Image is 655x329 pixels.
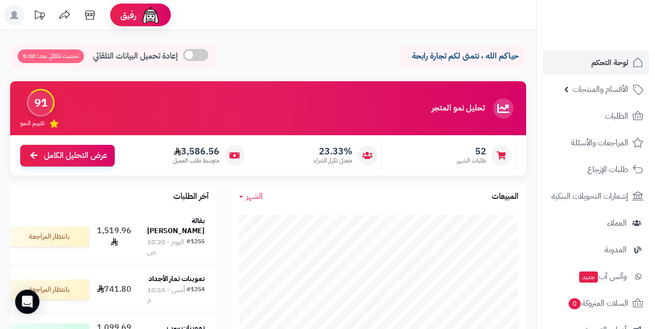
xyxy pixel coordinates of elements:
[579,271,598,283] span: جديد
[551,189,628,203] span: إشعارات التحويلات البنكية
[186,237,205,257] div: #1255
[120,9,136,21] span: رفيق
[457,146,486,157] span: 52
[314,146,352,157] span: 23.33%
[492,192,519,201] h3: المبيعات
[314,156,352,165] span: معدل تكرار الشراء
[571,136,628,150] span: المراجعات والأسئلة
[18,49,84,63] span: تحديث تلقائي بعد: 5:00
[543,131,649,155] a: المراجعات والأسئلة
[573,82,628,96] span: الأقسام والمنتجات
[15,290,39,314] div: Open Intercom Messenger
[457,156,486,165] span: طلبات الشهر
[543,104,649,128] a: الطلبات
[173,146,219,157] span: 3,586.56
[432,104,485,113] h3: تحليل نمو المتجر
[407,50,519,62] p: حياكم الله ، نتمنى لكم تجارة رابحة
[543,264,649,289] a: وآتس آبجديد
[578,269,627,284] span: وآتس آب
[44,150,107,161] span: عرض التحليل الكامل
[173,156,219,165] span: متوسط طلب العميل
[147,237,186,257] div: اليوم - 10:20 ص
[543,211,649,235] a: العملاء
[568,296,628,310] span: السلات المتروكة
[591,56,628,70] span: لوحة التحكم
[149,273,205,284] strong: تموينات ثمار الأجداد
[569,298,581,309] span: 0
[543,50,649,75] a: لوحة التحكم
[147,285,186,305] div: أمس - 10:55 م
[543,157,649,182] a: طلبات الإرجاع
[20,119,44,128] span: تقييم النمو
[607,216,627,230] span: العملاء
[93,50,178,62] span: إعادة تحميل البيانات التلقائي
[605,109,628,123] span: الطلبات
[543,184,649,208] a: إشعارات التحويلات البنكية
[147,215,205,236] strong: بقالة [PERSON_NAME]
[8,227,89,247] div: بانتظار المراجعة
[173,192,209,201] h3: آخر الطلبات
[246,190,263,202] span: الشهر
[141,5,161,25] img: ai-face.png
[543,291,649,315] a: السلات المتروكة0
[27,5,52,28] a: تحديثات المنصة
[20,145,115,167] a: عرض التحليل الكامل
[543,238,649,262] a: المدونة
[239,191,263,202] a: الشهر
[186,285,205,305] div: #1254
[93,208,135,265] td: 1,519.96
[8,280,89,300] div: بانتظار المراجعة
[93,266,135,313] td: 741.80
[604,243,627,257] span: المدونة
[587,162,628,177] span: طلبات الإرجاع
